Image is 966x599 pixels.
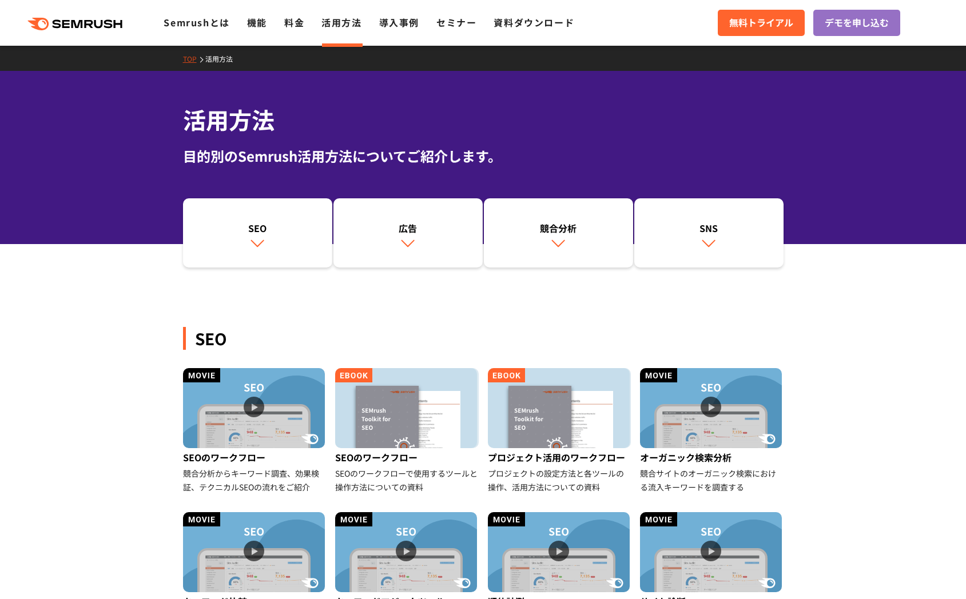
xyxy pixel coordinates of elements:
[729,15,793,30] span: 無料トライアル
[813,10,900,36] a: デモを申し込む
[183,54,205,63] a: TOP
[183,146,784,166] div: 目的別のSemrush活用方法についてご紹介します。
[825,15,889,30] span: デモを申し込む
[640,368,784,494] a: オーガニック検索分析 競合サイトのオーガニック検索における流入キーワードを調査する
[718,10,805,36] a: 無料トライアル
[488,466,631,494] div: プロジェクトの設定方法と各ツールの操作、活用方法についての資料
[247,15,267,29] a: 機能
[640,221,778,235] div: SNS
[640,466,784,494] div: 競合サイトのオーガニック検索における流入キーワードを調査する
[640,448,784,466] div: オーガニック検索分析
[490,221,627,235] div: 競合分析
[494,15,574,29] a: 資料ダウンロード
[333,198,483,268] a: 広告
[484,198,633,268] a: 競合分析
[205,54,241,63] a: 活用方法
[339,221,477,235] div: 広告
[436,15,476,29] a: セミナー
[183,198,332,268] a: SEO
[335,368,479,494] a: SEOのワークフロー SEOのワークフローで使用するツールと操作方法についての資料
[335,466,479,494] div: SEOのワークフローで使用するツールと操作方法についての資料
[183,368,327,494] a: SEOのワークフロー 競合分析からキーワード調査、効果検証、テクニカルSEOの流れをご紹介
[379,15,419,29] a: 導入事例
[488,368,631,494] a: プロジェクト活用のワークフロー プロジェクトの設定方法と各ツールの操作、活用方法についての資料
[321,15,361,29] a: 活用方法
[488,448,631,466] div: プロジェクト活用のワークフロー
[164,15,229,29] a: Semrushとは
[183,448,327,466] div: SEOのワークフロー
[183,466,327,494] div: 競合分析からキーワード調査、効果検証、テクニカルSEOの流れをご紹介
[634,198,784,268] a: SNS
[284,15,304,29] a: 料金
[335,448,479,466] div: SEOのワークフロー
[189,221,327,235] div: SEO
[183,103,784,137] h1: 活用方法
[183,327,784,350] div: SEO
